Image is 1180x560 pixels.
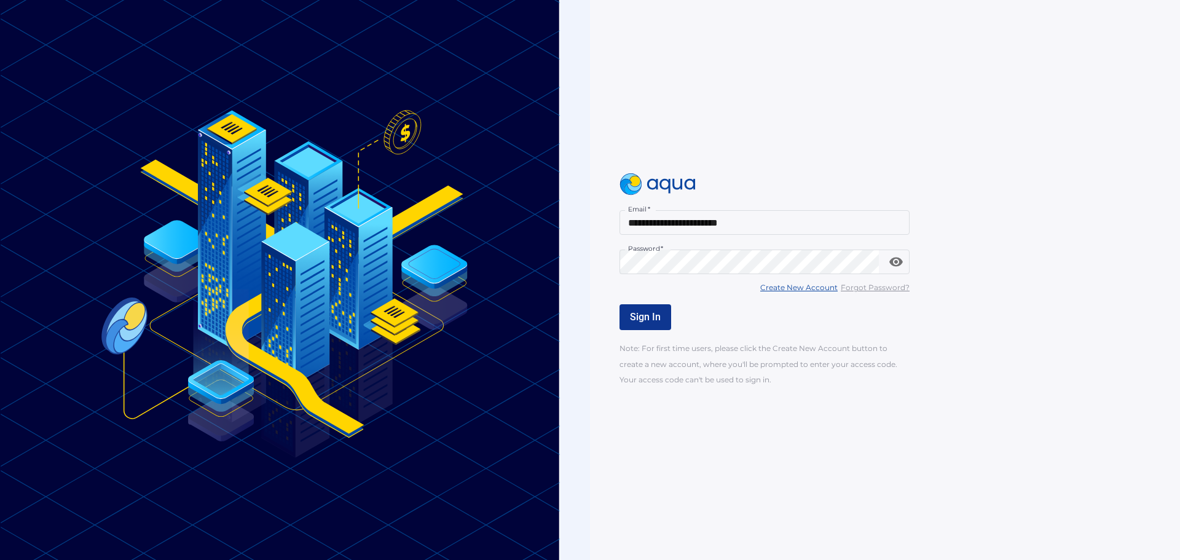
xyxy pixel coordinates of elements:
button: toggle password visibility [884,250,908,274]
img: logo [619,173,696,195]
span: Note: For first time users, please click the Create New Account button to create a new account, w... [619,344,897,384]
u: Create New Account [760,283,838,292]
button: Sign In [619,304,671,330]
span: Sign In [630,311,661,323]
label: Password [628,244,663,253]
label: Email [628,205,650,214]
u: Forgot Password? [841,283,910,292]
